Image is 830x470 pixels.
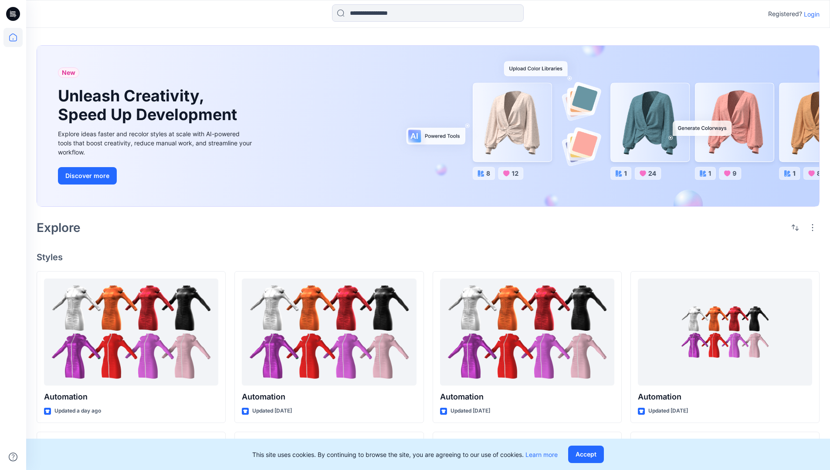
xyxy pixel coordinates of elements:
[440,279,614,386] a: Automation
[648,406,688,416] p: Updated [DATE]
[37,221,81,235] h2: Explore
[58,87,241,124] h1: Unleash Creativity, Speed Up Development
[804,10,820,19] p: Login
[58,167,117,185] button: Discover more
[62,67,75,78] span: New
[638,391,812,403] p: Automation
[58,167,254,185] a: Discover more
[242,279,416,386] a: Automation
[242,391,416,403] p: Automation
[252,406,292,416] p: Updated [DATE]
[252,450,558,459] p: This site uses cookies. By continuing to browse the site, you are agreeing to our use of cookies.
[37,252,820,262] h4: Styles
[568,446,604,463] button: Accept
[440,391,614,403] p: Automation
[58,129,254,157] div: Explore ideas faster and recolor styles at scale with AI-powered tools that boost creativity, red...
[768,9,802,19] p: Registered?
[525,451,558,458] a: Learn more
[44,279,218,386] a: Automation
[44,391,218,403] p: Automation
[451,406,490,416] p: Updated [DATE]
[638,279,812,386] a: Automation
[54,406,101,416] p: Updated a day ago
